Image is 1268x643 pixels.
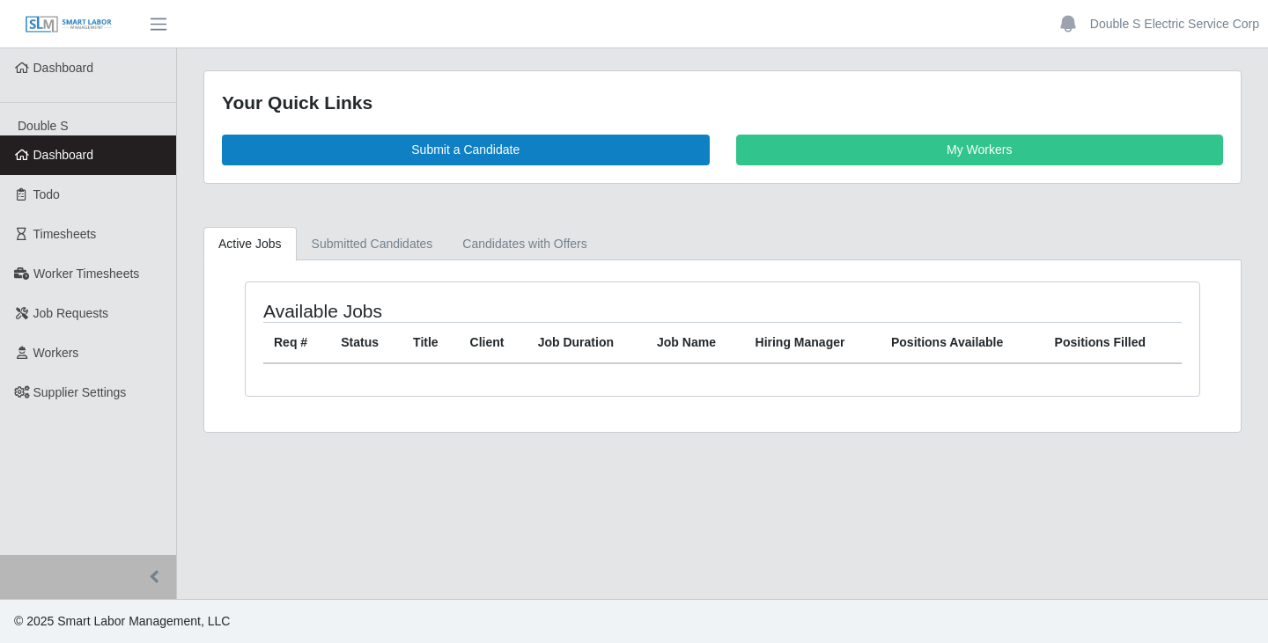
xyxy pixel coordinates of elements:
[33,227,97,241] span: Timesheets
[263,322,330,363] th: Req #
[222,89,1223,117] div: Your Quick Links
[18,119,69,133] span: Double S
[222,135,710,165] a: Submit a Candidate
[646,322,745,363] th: Job Name
[297,227,448,261] a: Submitted Candidates
[33,267,139,281] span: Worker Timesheets
[402,322,459,363] th: Title
[1044,322,1182,363] th: Positions Filled
[14,614,230,628] span: © 2025 Smart Labor Management, LLC
[460,322,527,363] th: Client
[33,187,60,201] span: Todo
[881,322,1044,363] th: Positions Available
[527,322,646,363] th: Job Duration
[33,148,94,162] span: Dashboard
[33,306,109,320] span: Job Requests
[25,15,113,34] img: SLM Logo
[1090,15,1259,33] a: Double S Electric Service Corp
[203,227,297,261] a: Active Jobs
[263,300,630,322] h4: Available Jobs
[33,346,79,360] span: Workers
[447,227,601,261] a: Candidates with Offers
[33,385,127,399] span: Supplier Settings
[330,322,402,363] th: Status
[745,322,881,363] th: Hiring Manager
[736,135,1224,165] a: My Workers
[33,61,94,75] span: Dashboard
